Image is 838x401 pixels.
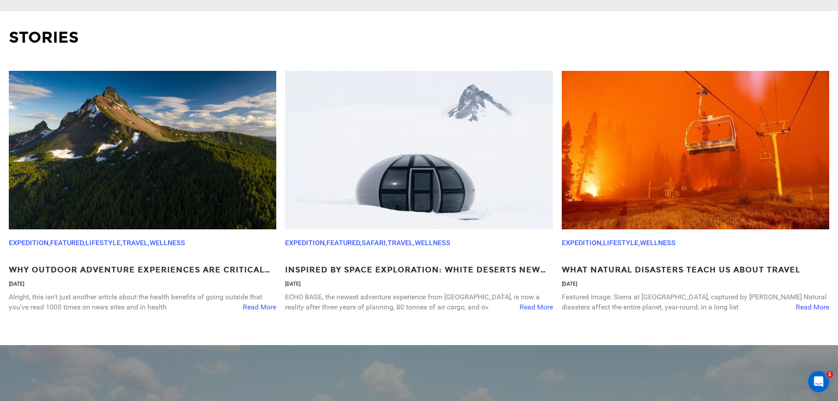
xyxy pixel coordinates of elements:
[362,239,386,247] a: Safari
[325,239,326,247] span: ,
[285,239,325,247] a: Expedition
[9,265,276,276] a: Why Outdoor Adventure Experiences Are Critical for Our Health
[562,239,601,247] a: Expedition
[48,239,50,247] span: ,
[121,239,122,247] span: ,
[386,239,388,247] span: ,
[808,371,829,392] iframe: Intercom live chat
[603,239,638,247] a: Lifestyle
[413,239,415,247] span: ,
[122,239,148,247] a: Travel
[285,265,553,276] a: Inspired by Space Exploration: White Deserts New Echo Camp in [GEOGRAPHIC_DATA].
[415,239,450,247] a: Wellness
[150,239,185,247] a: Wellness
[520,302,553,313] span: Read More
[562,71,829,229] img: 240789754_153106326971918_3158418763604516252_n-800x500.jpg
[50,239,84,247] a: Featured
[9,280,276,288] p: [DATE]
[84,239,85,247] span: ,
[285,71,553,229] img: Echo-8-800x500.jpeg
[638,239,640,247] span: ,
[640,239,676,247] a: Wellness
[148,239,150,247] span: ,
[285,292,553,313] p: ECHO BASE, the newest adventure experience from [GEOGRAPHIC_DATA], is now a reality after three y...
[360,239,362,247] span: ,
[826,371,833,378] span: 1
[9,239,48,247] a: Expedition
[562,292,829,313] p: Featured Image: Sierra at [GEOGRAPHIC_DATA], captured by [PERSON_NAME] Natural disasters affect t...
[562,280,829,288] p: [DATE]
[388,239,413,247] a: Travel
[326,239,360,247] a: Featured
[9,292,276,313] p: Alright, this isn't just another article about the health benefits of going outside that you've r...
[601,239,603,247] span: ,
[85,239,121,247] a: Lifestyle
[562,265,829,276] a: What natural disasters teach us about travel
[796,302,829,313] span: Read More
[9,26,829,49] p: Stories
[285,280,553,288] p: [DATE]
[9,71,276,229] img: dan-meyers-m7TuPUN2Xwc-unsplash-800x500.jpg
[243,302,276,313] span: Read More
